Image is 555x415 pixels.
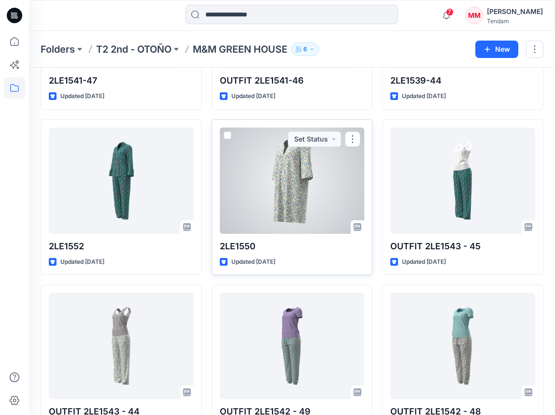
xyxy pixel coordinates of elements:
div: MM [466,7,483,24]
button: 6 [291,43,319,56]
div: Tendam [487,17,543,25]
a: Folders [41,43,75,56]
p: Updated [DATE] [402,91,446,101]
p: Updated [DATE] [231,91,275,101]
div: [PERSON_NAME] [487,6,543,17]
button: New [475,41,518,58]
p: OUTFIT 2LE1541-46 [220,74,365,87]
p: Updated [DATE] [60,257,104,267]
p: 6 [303,44,307,55]
p: Updated [DATE] [402,257,446,267]
p: Updated [DATE] [231,257,275,267]
a: OUTFIT 2LE1542 - 49 [220,293,365,399]
a: 2LE1552 [49,128,194,234]
a: OUTFIT 2LE1542 - 48 [390,293,535,399]
p: Updated [DATE] [60,91,104,101]
a: 2LE1550 [220,128,365,234]
a: T2 2nd - OTOÑO [96,43,171,56]
p: OUTFIT 2LE1543 - 45 [390,240,535,253]
p: M&M GREEN HOUSE [193,43,287,56]
span: 7 [446,8,454,16]
p: 2LE1541-47 [49,74,194,87]
p: 2LE1550 [220,240,365,253]
a: OUTFIT 2LE1543 - 44 [49,293,194,399]
p: 2LE1539-44 [390,74,535,87]
p: 2LE1552 [49,240,194,253]
a: OUTFIT 2LE1543 - 45 [390,128,535,234]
